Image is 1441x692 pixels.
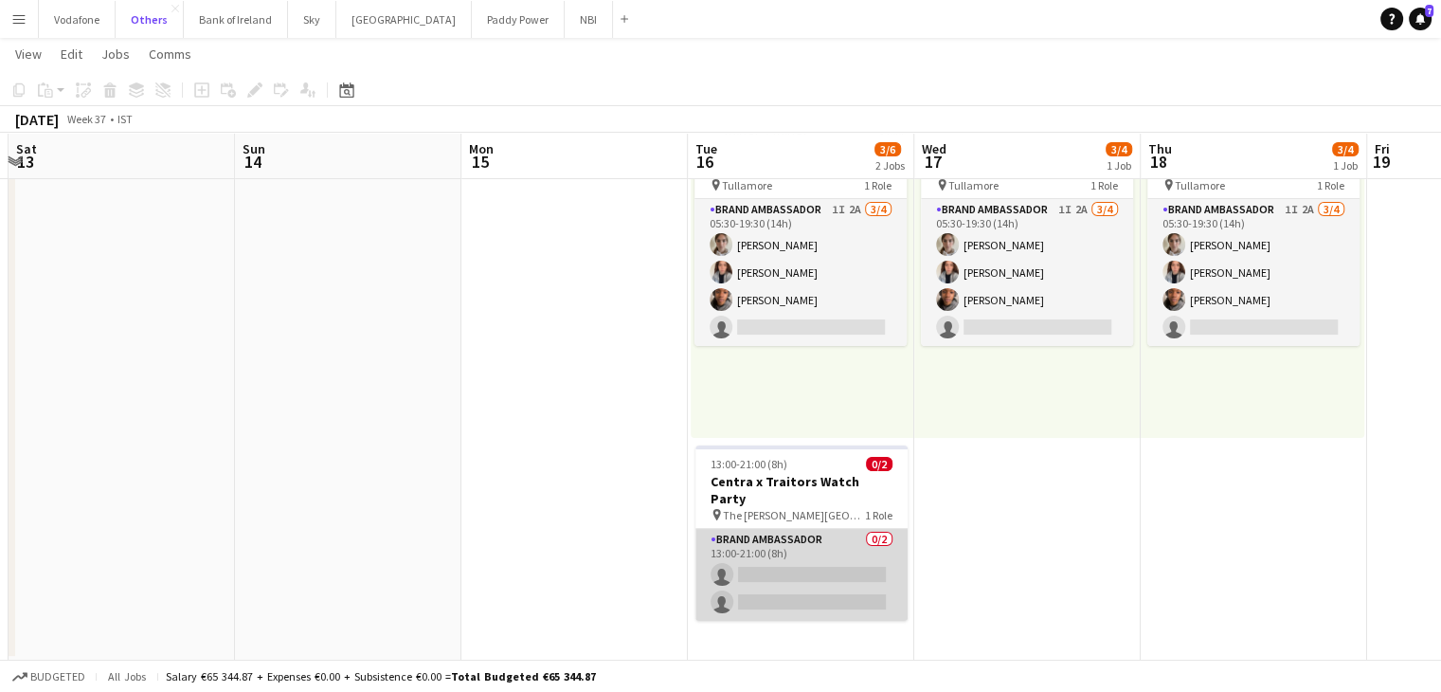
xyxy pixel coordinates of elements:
span: Tullamore [722,178,772,192]
button: Bank of Ireland [184,1,288,38]
span: 1 Role [864,178,892,192]
span: 18 [1145,151,1172,173]
span: Week 37 [63,112,110,126]
span: Edit [61,46,82,63]
span: 19 [1372,151,1390,173]
span: Mon [469,140,494,157]
span: 3/6 [874,142,901,156]
button: Others [116,1,184,38]
app-card-role: Brand Ambassador1I2A3/405:30-19:30 (14h)[PERSON_NAME][PERSON_NAME][PERSON_NAME] [921,199,1133,346]
span: 16 [693,151,717,173]
span: 17 [919,151,946,173]
span: All jobs [104,669,150,683]
span: Fri [1375,140,1390,157]
div: Salary €65 344.87 + Expenses €0.00 + Subsistence €0.00 = [166,669,596,683]
span: 3/4 [1332,142,1359,156]
app-card-role: Brand Ambassador0/213:00-21:00 (8h) [695,529,908,621]
button: Vodafone [39,1,116,38]
a: View [8,42,49,66]
span: 7 [1425,5,1433,17]
span: 15 [466,151,494,173]
h3: Centra x Traitors Watch Party [695,473,908,507]
span: 3/4 [1106,142,1132,156]
span: 0/2 [866,457,892,471]
div: [DATE] [15,110,59,129]
span: Tullamore [948,178,999,192]
span: 14 [240,151,265,173]
div: 2 Jobs [875,158,905,173]
span: Wed [922,140,946,157]
span: Sat [16,140,37,157]
span: Budgeted [30,670,85,683]
span: 1 Role [865,508,892,522]
button: NBI [565,1,613,38]
span: Sun [243,140,265,157]
app-job-card: 05:30-19:30 (14h)3/4 Tullamore1 RoleBrand Ambassador1I2A3/405:30-19:30 (14h)[PERSON_NAME][PERSON_... [694,154,907,346]
a: Comms [141,42,199,66]
span: 13:00-21:00 (8h) [711,457,787,471]
button: Sky [288,1,336,38]
app-job-card: 05:30-19:30 (14h)3/4 Tullamore1 RoleBrand Ambassador1I2A3/405:30-19:30 (14h)[PERSON_NAME][PERSON_... [921,154,1133,346]
a: 7 [1409,8,1432,30]
a: Edit [53,42,90,66]
button: Budgeted [9,666,88,687]
span: View [15,46,42,63]
app-card-role: Brand Ambassador1I2A3/405:30-19:30 (14h)[PERSON_NAME][PERSON_NAME][PERSON_NAME] [1147,199,1360,346]
div: IST [117,112,133,126]
span: Thu [1148,140,1172,157]
app-job-card: 13:00-21:00 (8h)0/2Centra x Traitors Watch Party The [PERSON_NAME][GEOGRAPHIC_DATA]1 RoleBrand Am... [695,446,908,621]
span: The [PERSON_NAME][GEOGRAPHIC_DATA] [723,508,865,522]
span: Total Budgeted €65 344.87 [451,669,596,683]
span: Comms [149,46,191,63]
span: 13 [13,151,37,173]
app-card-role: Brand Ambassador1I2A3/405:30-19:30 (14h)[PERSON_NAME][PERSON_NAME][PERSON_NAME] [694,199,907,346]
app-job-card: 05:30-19:30 (14h)3/4 Tullamore1 RoleBrand Ambassador1I2A3/405:30-19:30 (14h)[PERSON_NAME][PERSON_... [1147,154,1360,346]
div: 1 Job [1107,158,1131,173]
button: Paddy Power [472,1,565,38]
span: Jobs [101,46,130,63]
div: 1 Job [1333,158,1358,173]
span: 1 Role [1317,178,1344,192]
span: 1 Role [1090,178,1118,192]
span: Tullamore [1175,178,1225,192]
a: Jobs [94,42,137,66]
span: Tue [695,140,717,157]
button: [GEOGRAPHIC_DATA] [336,1,472,38]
